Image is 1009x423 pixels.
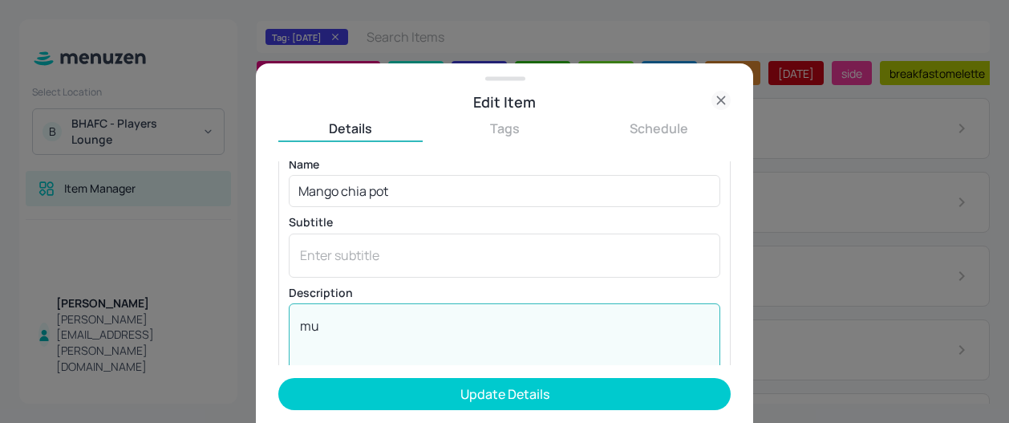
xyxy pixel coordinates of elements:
[289,175,720,207] input: Enter item name
[278,91,731,113] div: Edit Item
[289,217,720,228] p: Subtitle
[432,120,577,137] button: Tags
[278,378,731,410] button: Update Details
[586,120,731,137] button: Schedule
[278,120,423,137] button: Details
[300,317,709,370] textarea: mu
[289,159,720,170] p: Name
[289,287,720,299] p: Description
